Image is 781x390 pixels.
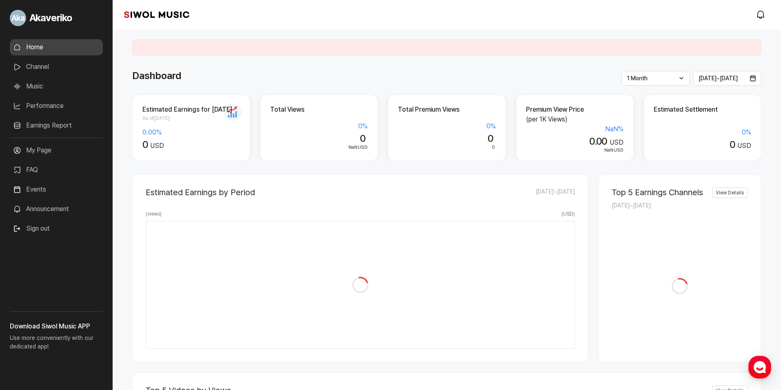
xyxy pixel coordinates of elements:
a: Home [2,258,54,279]
button: [DATE]~[DATE] [693,71,762,86]
h2: Estimated Settlement [654,105,751,115]
h2: Premium View Price [526,105,623,115]
a: Go to My Profile [10,7,103,29]
a: My Page [10,142,103,159]
a: Events [10,181,103,198]
span: As of [DATE] [142,115,240,122]
span: [DATE] ~ [DATE] [536,187,575,197]
div: USD [526,147,623,154]
span: Messages [68,271,92,278]
button: Sign out [10,220,53,237]
span: 0 [492,144,495,150]
a: FAQ [10,162,103,178]
h2: Total Premium Views [398,105,495,115]
span: Akaveriko [29,11,72,25]
span: 0 [142,139,148,150]
span: [DATE] ~ [DATE] [612,202,651,209]
h3: Download Siwol Music APP [10,322,103,331]
h2: Estimated Earnings for [DATE] [142,105,240,115]
div: USD [270,144,368,151]
a: Earnings Report [10,117,103,134]
div: 0.00 % [142,128,240,137]
a: Messages [54,258,105,279]
span: Settings [121,271,141,277]
a: View Details [712,187,748,198]
div: USD [526,136,623,148]
h2: Total Views [270,105,368,115]
a: modal.notifications [753,7,770,23]
span: ( views ) [146,210,162,218]
div: 0 % [398,121,495,131]
a: Music [10,78,103,95]
h2: Top 5 Earnings Channels [612,187,703,197]
span: 0 [730,139,735,150]
div: USD [142,139,240,151]
div: 0 % [654,128,751,137]
div: NaN % [526,124,623,134]
a: Performance [10,98,103,114]
p: Use more conveniently with our dedicated app! [10,331,103,357]
div: USD [654,139,751,151]
span: NaN [348,144,357,150]
a: Settings [105,258,157,279]
p: (per 1K Views) [526,115,623,124]
span: NaN [604,147,613,153]
span: ( USD ) [561,210,575,218]
span: 1 Month [627,75,648,82]
span: 0.00 [589,135,607,147]
h2: Estimated Earnings by Period [146,187,255,197]
span: [DATE] ~ [DATE] [699,75,738,82]
span: 0 [488,132,493,144]
span: Home [21,271,35,277]
div: 0 % [270,121,368,131]
h1: Dashboard [132,68,181,83]
span: 0 [360,132,365,144]
a: Channel [10,59,103,75]
a: Announcement [10,201,103,217]
a: Home [10,39,103,55]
